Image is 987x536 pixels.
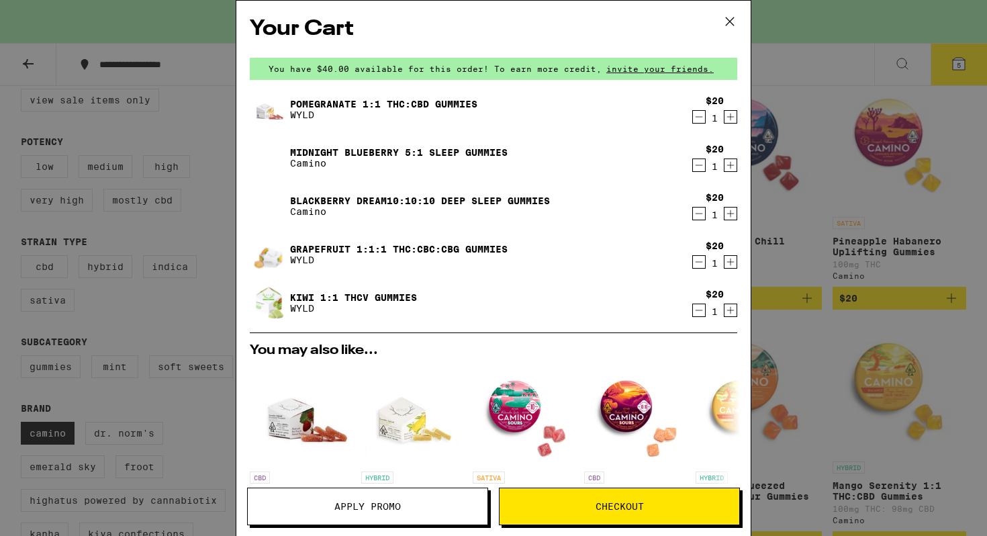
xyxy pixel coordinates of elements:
div: 1 [706,161,724,172]
button: Decrement [692,304,706,317]
img: Camino - Watermelon Spritz Uplifting Sour Gummies [473,364,573,465]
button: Increment [724,207,737,220]
button: Decrement [692,159,706,172]
p: SATIVA [473,472,505,484]
button: Decrement [692,110,706,124]
img: Camino - Orchard Peach 1:1 Balance Sours Gummies [584,364,685,465]
div: $20 [706,144,724,154]
p: WYLD [290,303,417,314]
a: Grapefruit 1:1:1 THC:CBC:CBG Gummies [290,244,508,255]
div: $20 [706,289,724,300]
button: Increment [724,159,737,172]
span: Checkout [596,502,644,511]
div: 1 [706,306,724,317]
img: WYLD - Strawberry 20:1 CBD:THC Gummies [250,364,350,465]
button: Increment [724,255,737,269]
div: 1 [706,258,724,269]
a: Blackberry Dream10:10:10 Deep Sleep Gummies [290,195,550,206]
button: Decrement [692,255,706,269]
button: Apply Promo [247,488,488,525]
div: 1 [706,113,724,124]
button: Decrement [692,207,706,220]
img: Camino - Mango Serenity 1:1 THC:CBD Gummies [696,364,796,465]
div: $20 [706,240,724,251]
button: Increment [724,110,737,124]
img: Midnight Blueberry 5:1 Sleep Gummies [250,139,287,177]
div: You have $40.00 available for this order! To earn more credit,invite your friends. [250,58,737,80]
a: Pomegranate 1:1 THC:CBD Gummies [290,99,477,109]
p: Camino [290,158,508,169]
p: Camino [290,206,550,217]
button: Checkout [499,488,740,525]
img: Kiwi 1:1 THCv Gummies [250,283,287,322]
img: WYLD - Pear 1:1 THC:CBG Gummies [361,364,462,465]
p: HYBRID [696,472,728,484]
img: Grapefruit 1:1:1 THC:CBC:CBG Gummies [250,228,287,281]
p: HYBRID [361,472,393,484]
p: WYLD [290,255,508,265]
div: $20 [706,192,724,203]
p: WYLD [290,109,477,120]
span: Apply Promo [334,502,401,511]
h2: You may also like... [250,344,737,357]
div: $20 [706,95,724,106]
div: 1 [706,210,724,220]
span: invite your friends. [602,64,718,73]
h2: Your Cart [250,14,737,44]
p: CBD [584,472,604,484]
span: You have $40.00 available for this order! To earn more credit, [269,64,602,73]
img: Blackberry Dream10:10:10 Deep Sleep Gummies [250,187,287,225]
img: Pomegranate 1:1 THC:CBD Gummies [250,91,287,128]
button: Increment [724,304,737,317]
a: Kiwi 1:1 THCv Gummies [290,292,417,303]
a: Midnight Blueberry 5:1 Sleep Gummies [290,147,508,158]
span: Hi. Need any help? [8,9,97,20]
